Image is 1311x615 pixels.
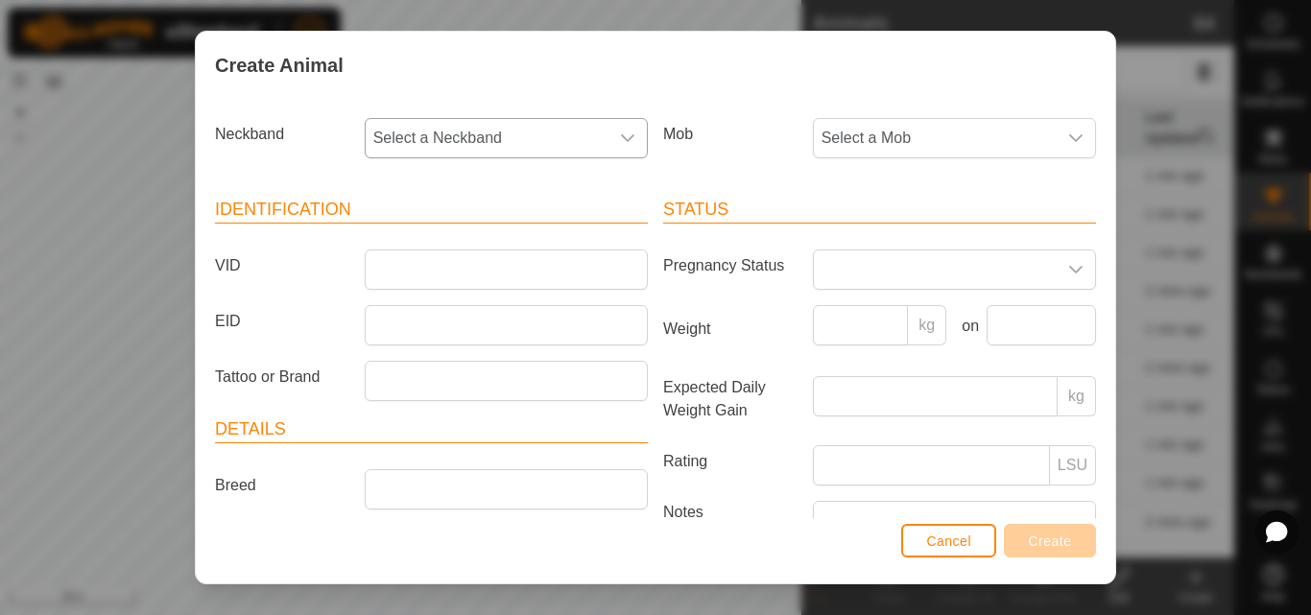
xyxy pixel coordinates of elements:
[901,524,996,557] button: Cancel
[655,376,805,422] label: Expected Daily Weight Gain
[655,305,805,353] label: Weight
[215,416,648,443] header: Details
[366,119,608,157] span: Select a Neckband
[215,197,648,224] header: Identification
[207,305,357,338] label: EID
[207,469,357,502] label: Breed
[908,305,946,345] p-inputgroup-addon: kg
[207,249,357,282] label: VID
[207,118,357,151] label: Neckband
[215,51,344,80] span: Create Animal
[814,119,1057,157] span: Select a Mob
[1057,119,1095,157] div: dropdown trigger
[954,315,979,338] label: on
[1057,250,1095,289] div: dropdown trigger
[663,197,1096,224] header: Status
[608,119,647,157] div: dropdown trigger
[1029,533,1072,549] span: Create
[655,118,805,151] label: Mob
[926,533,971,549] span: Cancel
[1058,376,1096,416] p-inputgroup-addon: kg
[655,445,805,478] label: Rating
[207,361,357,393] label: Tattoo or Brand
[655,501,805,609] label: Notes
[1004,524,1096,557] button: Create
[655,249,805,282] label: Pregnancy Status
[1050,445,1096,485] p-inputgroup-addon: LSU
